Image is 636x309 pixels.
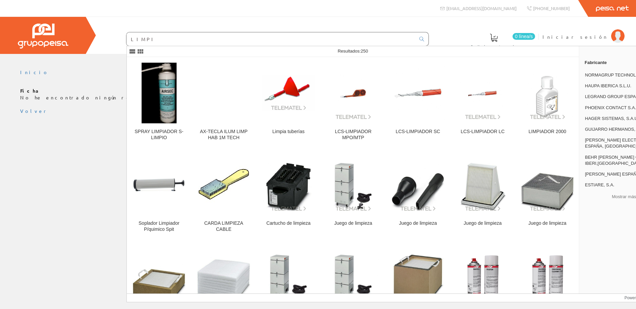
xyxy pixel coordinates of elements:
img: Cartucho de limpieza [262,158,315,212]
span: 0 línea/s [513,33,535,40]
div: Juego de limpieza [391,220,445,226]
a: SPRAY LIMPIADOR S-LIMPIO SPRAY LIMPIADOR S-LIMPIO [127,57,191,149]
a: Juego de limpieza Juego de limpieza [386,149,450,240]
span: Pedido actual [471,43,517,50]
div: Cartucho de limpieza [262,220,315,226]
a: CARDA LIMPIEZA CABLE CARDA LIMPIEZA CABLE [191,149,256,240]
img: LIMPIADOR 2000 [521,66,574,120]
a: Juego de limpieza Juego de limpieza [450,149,515,240]
a: AX-TECLA ILUM LIMP HAB 1M TECH AX-TECLA ILUM LIMP HAB 1M TECH [191,57,256,149]
img: Juego de limpieza [326,250,380,303]
span: [PHONE_NUMBER] [533,5,570,11]
a: LCS-LIMPIADOR SC LCS-LIMPIADOR SC [386,57,450,149]
span: Iniciar sesión [543,33,608,40]
div: LCS-LIMPIADOR LC [456,129,509,135]
span: Resultados: [338,49,368,54]
img: LCS-LIMPIADOR SC [391,66,445,120]
img: LCS-LIMPIADOR LC [456,66,509,120]
span: [EMAIL_ADDRESS][DOMAIN_NAME] [446,5,517,11]
img: Grupo Peisa [18,24,68,49]
img: Juego de limpieza [132,250,186,303]
div: LIMPIADOR 2000 [521,129,574,135]
span: 250 [361,49,368,54]
img: SPRAY LIMPIADOR S-LIMPIO [142,63,177,123]
img: Juego de limpieza [391,250,445,303]
img: Soplador Limpiador P/quimico Spit [132,177,186,192]
div: Juego de limpieza [456,220,509,226]
a: Iniciar sesión [543,28,625,34]
img: AX-TECLA ILUM LIMP HAB 1M TECH [197,87,250,99]
a: LCS-LIMPIADOR MPO/MTP LCS-LIMPIADOR MPO/MTP [321,57,385,149]
div: Juego de limpieza [521,220,574,226]
img: Juego de limpieza [391,158,445,212]
img: CARDA LIMPIEZA CABLE [198,159,249,210]
b: Ficha [20,88,41,94]
img: Juego de limpieza [456,158,509,212]
a: Juego de limpieza Juego de limpieza [321,149,385,240]
a: LCS-LIMPIADOR LC LCS-LIMPIADOR LC [450,57,515,149]
img: DUSTER SPRAY LIMPIADOR [456,250,509,303]
input: Buscar ... [126,32,415,46]
img: Juego de limpieza [521,158,574,212]
div: CARDA LIMPIEZA CABLE [197,220,250,233]
img: Limpia tuberías [262,75,315,111]
div: © Grupo Peisa [20,115,616,120]
div: LCS-LIMPIADOR MPO/MTP [326,129,380,141]
img: LIMPIADOR UNIVERSAL 5L. [521,250,574,303]
div: Soplador Limpiador P/quimico Spit [132,220,186,233]
a: Inicio [20,69,49,75]
img: Juego de limpieza [197,250,250,303]
img: Juego de limpieza [262,250,315,303]
a: Juego de limpieza Juego de limpieza [515,149,579,240]
img: LCS-LIMPIADOR MPO/MTP [326,66,380,120]
a: Limpia tuberías Limpia tuberías [256,57,321,149]
a: Volver [20,108,48,114]
img: Juego de limpieza [326,158,380,212]
a: Soplador Limpiador P/quimico Spit Soplador Limpiador P/quimico Spit [127,149,191,240]
a: Cartucho de limpieza Cartucho de limpieza [256,149,321,240]
div: Limpia tuberías [262,129,315,135]
div: Juego de limpieza [326,220,380,226]
p: No he encontrado ningún registro para la referencia indicada. [20,88,616,101]
div: SPRAY LIMPIADOR S-LIMPIO [132,129,186,141]
div: AX-TECLA ILUM LIMP HAB 1M TECH [197,129,250,141]
a: LIMPIADOR 2000 LIMPIADOR 2000 [515,57,579,149]
div: LCS-LIMPIADOR SC [391,129,445,135]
